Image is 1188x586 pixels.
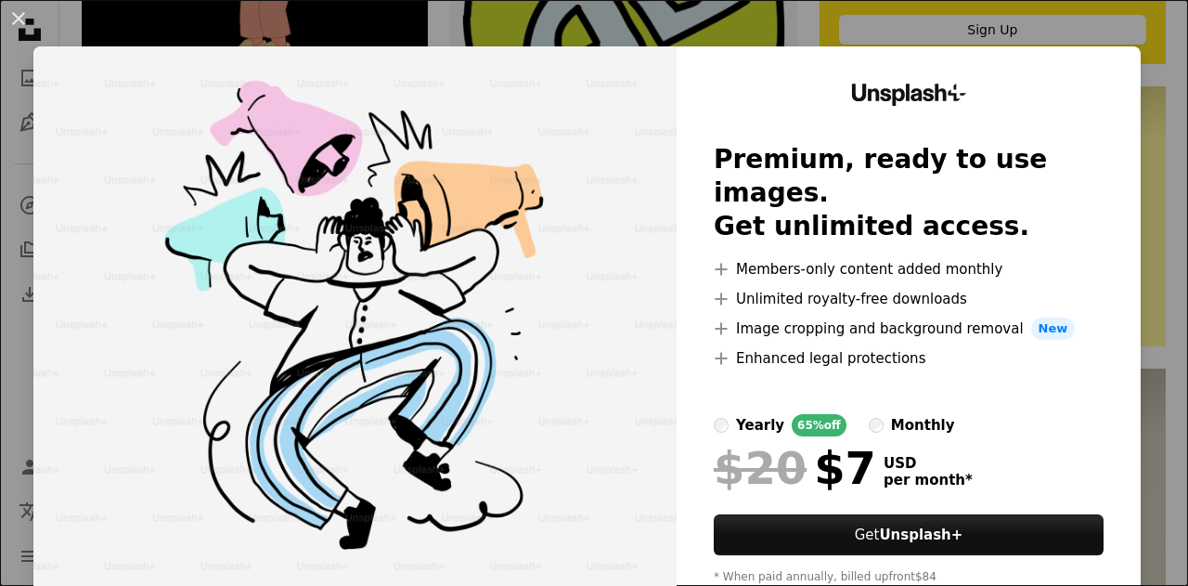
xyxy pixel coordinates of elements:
[1031,318,1076,340] span: New
[736,414,784,436] div: yearly
[891,414,955,436] div: monthly
[714,288,1104,310] li: Unlimited royalty-free downloads
[714,347,1104,370] li: Enhanced legal protections
[714,418,729,433] input: yearly65%off
[792,414,846,436] div: 65% off
[879,527,962,543] strong: Unsplash+
[884,455,973,472] span: USD
[714,143,1104,243] h2: Premium, ready to use images. Get unlimited access.
[714,258,1104,280] li: Members-only content added monthly
[714,318,1104,340] li: Image cropping and background removal
[884,472,973,488] span: per month *
[869,418,884,433] input: monthly
[714,444,807,492] span: $20
[714,444,876,492] div: $7
[714,514,1104,555] button: GetUnsplash+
